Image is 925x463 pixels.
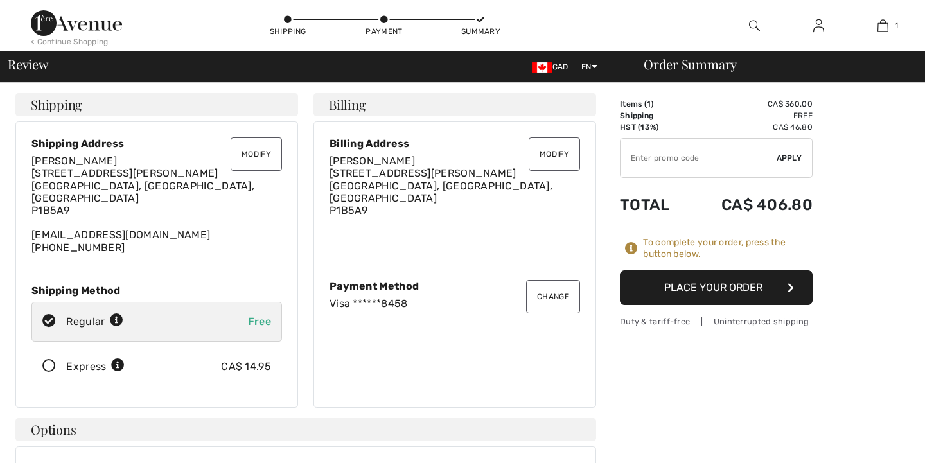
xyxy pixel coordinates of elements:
span: 1 [647,100,651,109]
button: Modify [529,137,580,171]
span: Apply [777,152,802,164]
img: 1ère Avenue [31,10,122,36]
h4: Options [15,418,596,441]
img: My Bag [877,18,888,33]
button: Modify [231,137,282,171]
div: CA$ 14.95 [221,359,271,374]
div: Payment [365,26,403,37]
span: Review [8,58,48,71]
div: Regular [66,314,123,329]
div: [EMAIL_ADDRESS][DOMAIN_NAME] [PHONE_NUMBER] [31,155,282,254]
td: CA$ 46.80 [688,121,813,133]
span: [STREET_ADDRESS][PERSON_NAME] [GEOGRAPHIC_DATA], [GEOGRAPHIC_DATA], [GEOGRAPHIC_DATA] P1B5A9 [31,167,254,216]
span: Shipping [31,98,82,111]
div: Shipping Address [31,137,282,150]
div: Summary [461,26,500,37]
div: < Continue Shopping [31,36,109,48]
div: Duty & tariff-free | Uninterrupted shipping [620,315,813,328]
td: CA$ 360.00 [688,98,813,110]
div: Billing Address [330,137,580,150]
div: Payment Method [330,280,580,292]
a: 1 [851,18,914,33]
td: HST (13%) [620,121,688,133]
span: 1 [895,20,898,31]
td: CA$ 406.80 [688,183,813,227]
img: My Info [813,18,824,33]
span: Billing [329,98,366,111]
td: Items ( ) [620,98,688,110]
button: Place Your Order [620,270,813,305]
div: Express [66,359,125,374]
td: Shipping [620,110,688,121]
div: Order Summary [628,58,917,71]
div: Shipping Method [31,284,282,297]
span: [PERSON_NAME] [330,155,415,167]
td: Free [688,110,813,121]
img: Canadian Dollar [532,62,552,73]
span: Free [248,315,271,328]
span: [STREET_ADDRESS][PERSON_NAME] [GEOGRAPHIC_DATA], [GEOGRAPHIC_DATA], [GEOGRAPHIC_DATA] P1B5A9 [330,167,552,216]
div: To complete your order, press the button below. [643,237,813,260]
div: Shipping [269,26,307,37]
button: Change [526,280,580,313]
span: [PERSON_NAME] [31,155,117,167]
a: Sign In [803,18,834,34]
input: Promo code [621,139,777,177]
td: Total [620,183,688,227]
span: CAD [532,62,574,71]
span: EN [581,62,597,71]
img: search the website [749,18,760,33]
